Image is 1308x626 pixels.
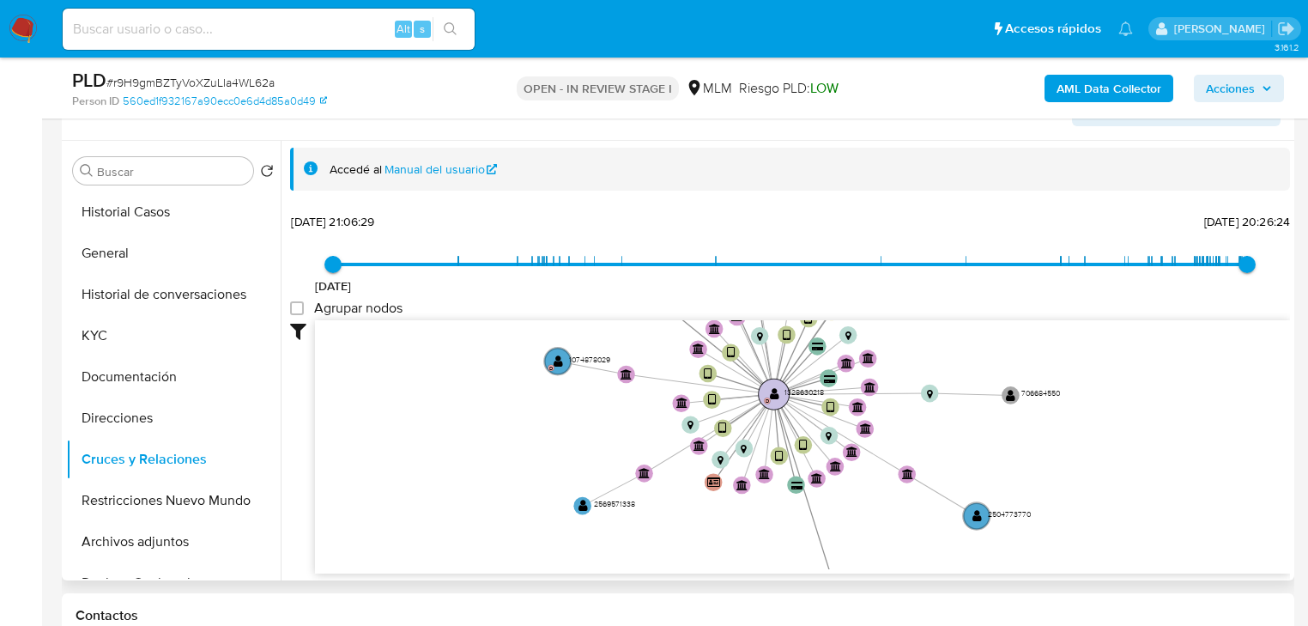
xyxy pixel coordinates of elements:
text:  [718,454,724,465]
text:  [704,367,712,380]
text:  [727,346,736,359]
button: Historial de conversaciones [66,274,281,315]
text:  [1006,388,1015,401]
text:  [693,343,704,354]
text:  [639,468,650,478]
button: Buscar [80,164,94,178]
a: Manual del usuario [385,161,498,178]
span: Agrupar nodos [314,300,403,317]
text:  [902,469,913,479]
input: Buscar [97,164,246,179]
text: 2569571338 [594,498,635,509]
text:  [709,323,720,333]
text: D [549,363,554,371]
text:  [852,402,863,412]
text: 2504773770 [988,508,1031,520]
text: D [766,397,770,404]
h1: Contactos [76,607,1281,624]
span: Accesos rápidos [1005,20,1101,38]
text:  [826,431,832,441]
text:  [687,420,693,430]
text:  [736,479,748,489]
text:  [757,331,763,341]
text:  [812,343,823,350]
button: Acciones [1194,75,1284,102]
button: General [66,233,281,274]
span: [DATE] [315,277,352,295]
text:  [693,441,705,451]
span: Riesgo PLD: [739,79,839,98]
div: MLM [686,79,732,98]
p: erika.juarez@mercadolibre.com.mx [1174,21,1271,37]
text:  [759,469,770,479]
text:  [863,353,874,363]
text:  [972,509,982,522]
text:  [860,423,871,434]
text:  [783,328,791,341]
span: [DATE] 20:26:24 [1204,213,1290,230]
button: Historial Casos [66,191,281,233]
span: s [420,21,425,37]
text: 1074878029 [569,353,610,364]
text:  [824,374,835,382]
text:  [769,387,778,400]
text:  [775,449,784,462]
a: Notificaciones [1118,21,1133,36]
span: LOW [810,78,839,98]
span: Alt [397,21,410,37]
text:  [707,477,720,488]
button: Cruces y Relaciones [66,439,281,480]
text: 706684550 [1021,387,1060,398]
a: 560ed1f932167a90ecc0e6d4d85a0d49 [123,94,327,109]
p: OPEN - IN REVIEW STAGE I [517,76,679,100]
text:  [791,481,802,489]
span: Acciones [1206,75,1255,102]
button: Direcciones [66,398,281,439]
text:  [741,443,747,453]
a: Salir [1277,20,1295,38]
text:  [708,393,717,406]
input: Agrupar nodos [290,301,304,315]
b: Person ID [72,94,119,109]
button: search-icon [433,17,468,41]
span: 3.161.2 [1275,40,1299,54]
button: Archivos adjuntos [66,521,281,562]
button: AML Data Collector [1045,75,1173,102]
text:  [830,461,841,471]
button: KYC [66,315,281,356]
text:  [799,439,808,452]
text:  [827,400,835,413]
input: Buscar usuario o caso... [63,18,475,40]
text:  [578,499,588,512]
button: Documentación [66,356,281,398]
text:  [927,388,933,398]
text:  [676,398,687,408]
span: Accedé al [330,161,382,178]
text:  [718,422,727,435]
text:  [846,447,857,457]
button: Restricciones Nuevo Mundo [66,480,281,521]
text:  [554,355,563,368]
text:  [845,331,851,341]
text:  [621,368,632,379]
b: PLD [72,66,106,94]
button: Volver al orden por defecto [260,164,274,183]
text:  [841,358,852,368]
span: # r9H9gmBZTyVoXZuLla4WL62a [106,74,275,91]
button: Devices Geolocation [66,562,281,604]
b: AML Data Collector [1057,75,1161,102]
span: [DATE] 21:06:29 [291,213,374,230]
text: 1328630218 [784,386,824,398]
text:  [864,381,875,392]
text:  [811,473,822,483]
